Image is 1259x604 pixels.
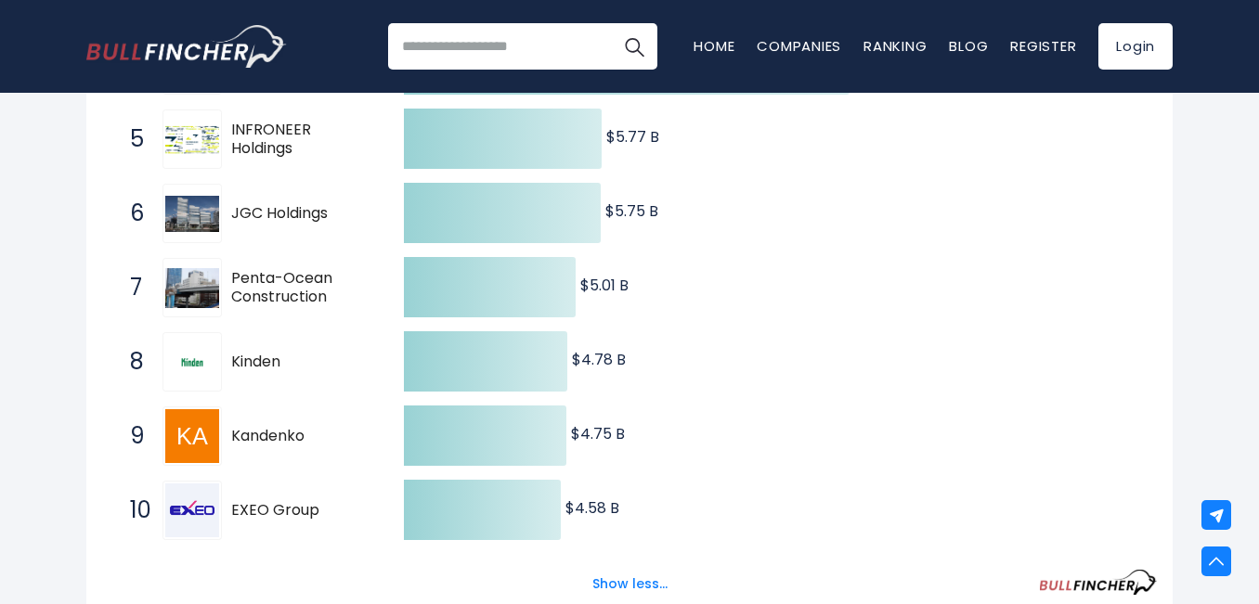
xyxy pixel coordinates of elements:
img: Penta-Ocean Construction [165,268,219,309]
span: 9 [121,420,139,452]
span: 5 [121,123,139,155]
span: 6 [121,198,139,229]
img: JGC Holdings [165,196,219,232]
img: INFRONEER Holdings [165,125,219,153]
text: $5.01 B [580,275,629,296]
span: 8 [121,346,139,378]
text: $4.78 B [572,349,626,370]
span: INFRONEER Holdings [231,121,371,160]
a: Register [1010,36,1076,56]
text: $4.58 B [565,497,619,519]
img: Kinden [165,348,219,376]
text: $5.75 B [605,200,658,222]
a: Ranking [863,36,927,56]
span: EXEO Group [231,501,371,520]
img: EXEO Group [165,483,219,537]
a: Go to homepage [86,25,286,68]
button: Show less... [581,569,679,599]
span: Kinden [231,353,371,372]
a: Login [1098,23,1173,70]
a: Home [694,36,734,56]
a: Blog [949,36,988,56]
span: 10 [121,495,139,526]
span: Kandenko [231,427,371,446]
img: Kandenko [165,409,219,463]
span: Penta-Ocean Construction [231,269,371,308]
span: 7 [121,272,139,303]
button: Search [611,23,657,70]
text: $5.77 B [606,126,659,148]
text: $4.75 B [571,423,625,444]
img: Bullfincher logo [86,25,287,68]
span: JGC Holdings [231,204,371,224]
a: Companies [757,36,841,56]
